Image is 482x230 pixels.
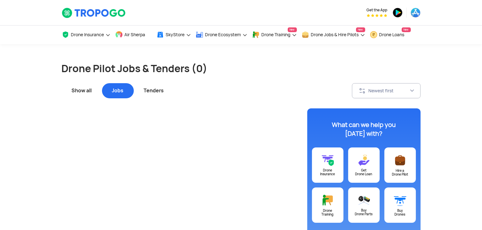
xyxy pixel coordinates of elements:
span: Get the App [367,8,388,13]
a: Drone TrainingNew [252,26,297,44]
a: SkyStore [156,26,191,44]
a: Drone LoansNew [370,26,411,44]
img: ic_drone_insurance@3x.svg [321,154,334,166]
span: Drone Insurance [71,32,104,37]
img: ic_buydrone@3x.svg [394,194,406,207]
div: Buy Drones [384,209,416,216]
img: ic_postajob@3x.svg [394,154,406,167]
span: Drone Ecosystem [205,32,241,37]
a: Drone Insurance [62,26,111,44]
img: ic_training@3x.svg [321,194,334,207]
div: Show all [62,83,102,98]
div: Jobs [102,83,134,98]
div: What can we help you [DATE] with? [325,120,403,138]
a: Air Sherpa [115,26,152,44]
div: Get Drone Loan [348,169,380,176]
div: Drone Insurance [312,169,343,176]
a: Hire aDrone Pilot [384,147,416,183]
span: New [288,27,297,32]
div: Drone Training [312,209,343,216]
div: Hire a Drone Pilot [384,169,416,176]
img: TropoGo Logo [62,8,126,18]
img: ic_droneparts@3x.svg [358,194,370,206]
a: Drone Jobs & Hire PilotsNew [302,26,365,44]
a: Drone Ecosystem [196,26,247,44]
div: Newest first [369,88,410,94]
div: Buy Drone Parts [348,209,380,216]
a: GetDrone Loan [348,147,380,183]
span: Air Sherpa [125,32,145,37]
span: Drone Loans [379,32,405,37]
button: Newest first [352,83,421,98]
h1: Drone Pilot Jobs & Tenders (0) [62,62,421,76]
a: DroneInsurance [312,147,343,183]
div: Tenders [134,83,174,98]
img: ic_loans@3x.svg [358,154,370,166]
a: BuyDrones [384,187,416,223]
span: New [402,27,411,32]
span: SkyStore [166,32,185,37]
span: New [356,27,365,32]
span: Drone Training [262,32,291,37]
img: App Raking [367,14,387,17]
span: Drone Jobs & Hire Pilots [311,32,359,37]
img: ic_playstore.png [393,8,403,18]
img: ic_appstore.png [411,8,421,18]
a: BuyDrone Parts [348,187,380,223]
a: DroneTraining [312,187,343,223]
